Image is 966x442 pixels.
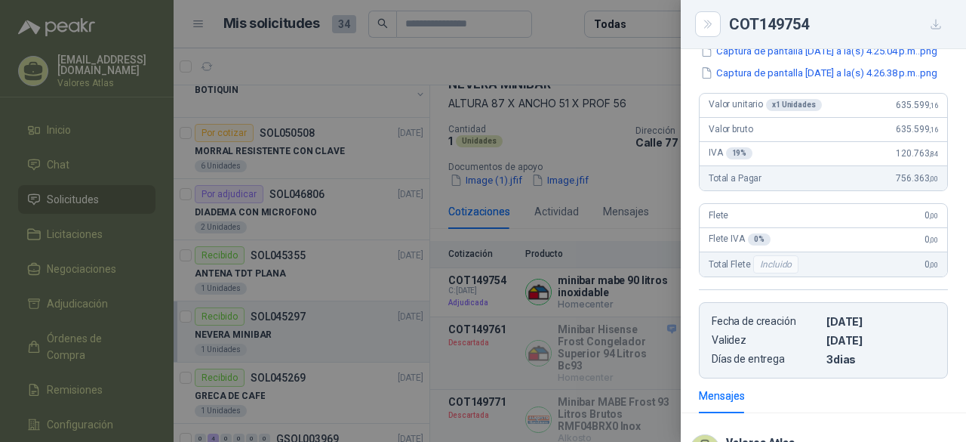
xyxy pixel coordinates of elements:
[753,255,798,274] div: Incluido
[712,353,820,366] p: Días de entrega
[709,124,752,134] span: Valor bruto
[709,255,801,274] span: Total Flete
[699,388,745,404] div: Mensajes
[896,124,938,134] span: 635.599
[929,150,938,158] span: ,84
[929,101,938,110] span: ,16
[924,210,938,221] span: 0
[709,99,822,111] span: Valor unitario
[924,234,938,245] span: 0
[699,43,939,59] button: Captura de pantalla [DATE] a la(s) 4.25.04 p.m..png
[748,233,771,246] div: 0 %
[826,334,935,347] p: [DATE]
[766,99,822,111] div: x 1 Unidades
[929,175,938,183] span: ,00
[709,173,761,184] span: Total a Pagar
[712,334,820,347] p: Validez
[929,125,938,134] span: ,16
[929,212,938,220] span: ,00
[709,210,728,221] span: Flete
[924,259,938,270] span: 0
[699,65,939,81] button: Captura de pantalla [DATE] a la(s) 4.26.38 p.m..png
[896,100,938,110] span: 635.599
[826,353,935,366] p: 3 dias
[709,233,771,246] span: Flete IVA
[709,147,752,159] span: IVA
[826,315,935,328] p: [DATE]
[896,148,938,159] span: 120.763
[726,147,753,159] div: 19 %
[712,315,820,328] p: Fecha de creación
[699,15,717,33] button: Close
[929,236,938,244] span: ,00
[929,261,938,269] span: ,00
[896,173,938,184] span: 756.363
[729,12,948,36] div: COT149754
